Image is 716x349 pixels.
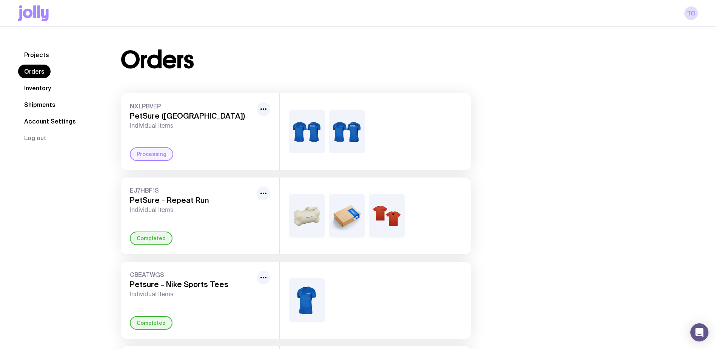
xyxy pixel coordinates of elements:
[130,271,254,278] span: CBEATWGS
[130,316,172,330] div: Completed
[18,98,62,111] a: Shipments
[690,323,708,341] div: Open Intercom Messenger
[130,206,254,214] span: Individual Items
[18,65,51,78] a: Orders
[121,48,194,72] h1: Orders
[18,131,52,145] button: Log out
[130,280,254,289] h3: Petsure - Nike Sports Tees
[130,147,173,161] div: Processing
[130,187,254,194] span: EJ7HBF1S
[130,102,254,110] span: NXLPBVEP
[18,114,82,128] a: Account Settings
[18,48,55,62] a: Projects
[130,122,254,130] span: Individual Items
[684,6,698,20] a: TO
[130,232,172,245] div: Completed
[130,196,254,205] h3: PetSure - Repeat Run
[18,81,57,95] a: Inventory
[130,290,254,298] span: Individual Items
[130,111,254,120] h3: PetSure ([GEOGRAPHIC_DATA])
